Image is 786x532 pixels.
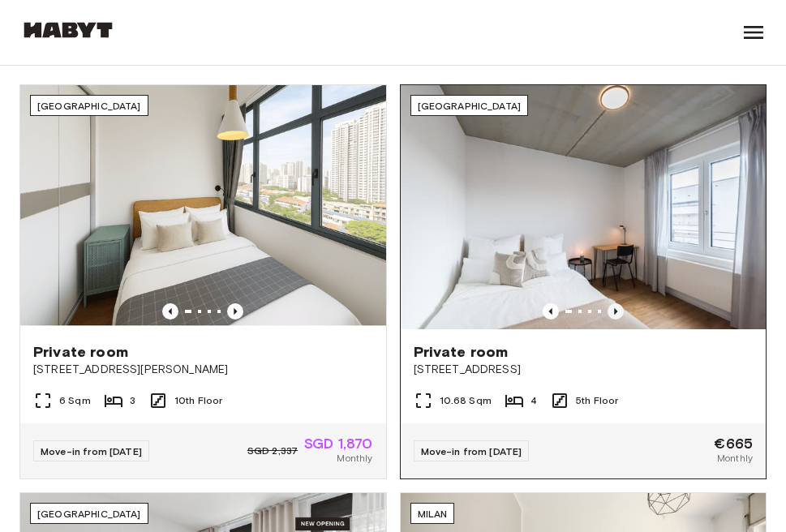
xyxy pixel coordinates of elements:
[247,444,298,458] span: SGD 2,337
[37,100,141,112] span: [GEOGRAPHIC_DATA]
[174,393,223,408] span: 10th Floor
[440,393,492,408] span: 10.68 Sqm
[41,445,142,457] span: Move-in from [DATE]
[400,84,767,478] a: Marketing picture of unit DE-04-037-026-03QPrevious imagePrevious image[GEOGRAPHIC_DATA]Private r...
[337,451,372,466] span: Monthly
[19,84,387,478] a: Marketing picture of unit SG-01-116-001-02Previous imagePrevious image[GEOGRAPHIC_DATA]Private ro...
[717,451,753,466] span: Monthly
[414,362,754,378] span: [STREET_ADDRESS]
[33,342,128,362] span: Private room
[418,100,522,112] span: [GEOGRAPHIC_DATA]
[19,22,117,38] img: Habyt
[304,436,372,451] span: SGD 1,870
[418,508,448,520] span: Milan
[227,303,243,320] button: Previous image
[37,508,141,520] span: [GEOGRAPHIC_DATA]
[59,393,91,408] span: 6 Sqm
[608,303,624,320] button: Previous image
[162,303,178,320] button: Previous image
[130,393,135,408] span: 3
[543,303,559,320] button: Previous image
[421,445,522,457] span: Move-in from [DATE]
[33,362,373,378] span: [STREET_ADDRESS][PERSON_NAME]
[576,393,618,408] span: 5th Floor
[20,85,386,328] img: Marketing picture of unit SG-01-116-001-02
[414,342,509,362] span: Private room
[530,393,537,408] span: 4
[714,436,753,451] span: €665
[401,85,767,328] img: Marketing picture of unit DE-04-037-026-03Q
